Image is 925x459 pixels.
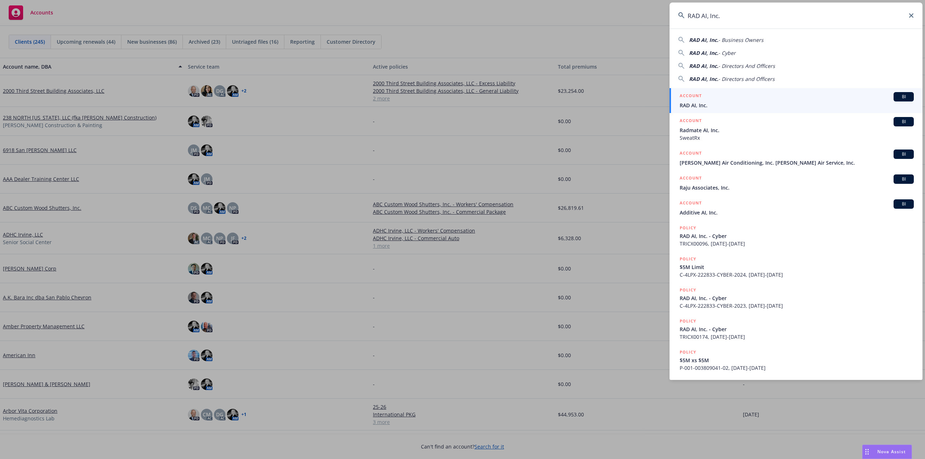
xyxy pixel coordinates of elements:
[680,232,914,240] span: RAD AI, Inc. - Cyber
[689,75,718,82] span: RAD AI, Inc.
[680,174,702,183] h5: ACCOUNT
[862,445,912,459] button: Nova Assist
[718,49,736,56] span: - Cyber
[670,113,922,146] a: ACCOUNTBIRadmate AI, Inc.SweatRx
[680,117,702,126] h5: ACCOUNT
[896,176,911,182] span: BI
[718,62,775,69] span: - Directors And Officers
[680,159,914,166] span: [PERSON_NAME] Air Conditioning, Inc. [PERSON_NAME] Air Service, Inc.
[877,449,906,455] span: Nova Assist
[680,294,914,302] span: RAD AI, Inc. - Cyber
[680,209,914,216] span: Additive AI, Inc.
[670,345,922,376] a: POLICY$5M xs $5MP-001-003809041-02, [DATE]-[DATE]
[896,94,911,100] span: BI
[718,36,763,43] span: - Business Owners
[680,263,914,271] span: $5M Limit
[680,271,914,278] span: C-4LPX-222833-CYBER-2024, [DATE]-[DATE]
[680,224,696,231] h5: POLICY
[862,445,872,459] div: Drag to move
[680,150,702,158] h5: ACCOUNT
[670,170,922,195] a: ACCOUNTBIRaju Associates, Inc.
[680,92,702,101] h5: ACCOUNT
[896,118,911,125] span: BI
[670,220,922,251] a: POLICYRAD AI, Inc. - CyberTRICX00096, [DATE]-[DATE]
[680,302,914,309] span: C-4LPX-222833-CYBER-2023, [DATE]-[DATE]
[680,126,914,134] span: Radmate AI, Inc.
[689,62,718,69] span: RAD AI, Inc.
[680,286,696,294] h5: POLICY
[689,49,718,56] span: RAD AI, Inc.
[680,199,702,208] h5: ACCOUNT
[670,88,922,113] a: ACCOUNTBIRAD AI, Inc.
[670,251,922,282] a: POLICY$5M LimitC-4LPX-222833-CYBER-2024, [DATE]-[DATE]
[670,313,922,345] a: POLICYRAD AI, Inc. - CyberTRICX00174, [DATE]-[DATE]
[680,240,914,247] span: TRICX00096, [DATE]-[DATE]
[680,333,914,341] span: TRICX00174, [DATE]-[DATE]
[680,325,914,333] span: RAD AI, Inc. - Cyber
[680,348,696,356] h5: POLICY
[680,364,914,372] span: P-001-003809041-02, [DATE]-[DATE]
[680,255,696,263] h5: POLICY
[689,36,718,43] span: RAD AI, Inc.
[896,151,911,157] span: BI
[680,101,914,109] span: RAD AI, Inc.
[670,3,922,29] input: Search...
[718,75,775,82] span: - Directors and Officers
[680,317,696,325] h5: POLICY
[680,184,914,191] span: Raju Associates, Inc.
[670,195,922,220] a: ACCOUNTBIAdditive AI, Inc.
[680,356,914,364] span: $5M xs $5M
[670,146,922,170] a: ACCOUNTBI[PERSON_NAME] Air Conditioning, Inc. [PERSON_NAME] Air Service, Inc.
[680,134,914,142] span: SweatRx
[896,201,911,207] span: BI
[670,282,922,313] a: POLICYRAD AI, Inc. - CyberC-4LPX-222833-CYBER-2023, [DATE]-[DATE]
